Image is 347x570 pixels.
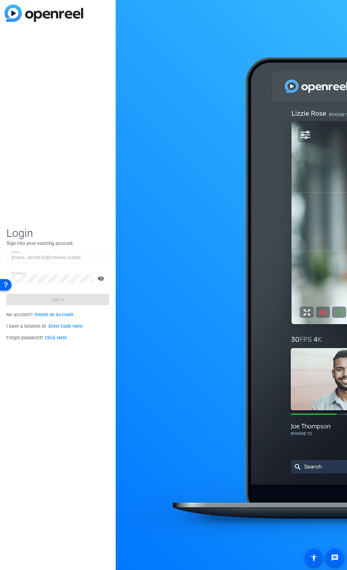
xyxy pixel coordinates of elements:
[94,274,109,283] mat-icon: visibility_off
[6,226,109,240] span: Login
[12,254,104,262] input: Enter Email Address
[6,324,83,329] span: I have a Session ID.
[331,554,339,562] mat-icon: message
[49,324,83,329] a: Enter Code Here
[12,250,20,254] mat-label: Email
[4,4,83,22] img: blue-gradient.svg
[6,335,67,341] span: Forgot password?
[34,312,74,317] a: Create an Account
[6,240,109,247] p: Sign into your existing account.
[310,554,318,562] mat-icon: accessibility
[12,271,25,275] mat-label: Password
[6,312,74,317] span: No account?
[45,335,67,341] a: Click Here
